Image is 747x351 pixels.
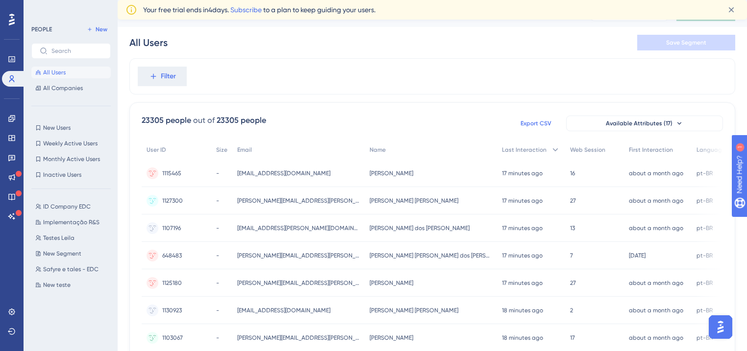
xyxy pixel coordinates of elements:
div: 23305 people [142,115,191,126]
span: Last Interaction [502,146,547,154]
button: Export CSV [511,116,560,131]
button: Weekly Active Users [31,138,111,149]
button: Implementação R&S [31,216,117,228]
span: [PERSON_NAME] [370,169,413,177]
button: All Users [31,67,111,78]
span: 7 [570,252,573,259]
button: ID Company EDC [31,201,117,212]
span: 1130923 [162,306,182,314]
button: New [83,23,111,35]
span: - [216,169,219,177]
span: [PERSON_NAME] [PERSON_NAME] [370,197,458,205]
a: Subscribe [230,6,262,14]
span: 1115465 [162,169,181,177]
time: 18 minutes ago [502,334,543,341]
button: All Companies [31,82,111,94]
time: 18 minutes ago [502,307,543,314]
span: Implementação R&S [43,218,100,226]
time: about a month ago [629,170,683,177]
span: 27 [570,279,576,287]
time: about a month ago [629,280,683,286]
span: 16 [570,169,575,177]
div: All Users [129,36,168,49]
span: Testes Leila [43,234,75,242]
span: [PERSON_NAME][EMAIL_ADDRESS][PERSON_NAME][DOMAIN_NAME] [237,252,360,259]
button: Save Segment [637,35,735,50]
span: Language [697,146,725,154]
time: about a month ago [629,225,683,232]
span: 1103067 [162,334,183,342]
time: about a month ago [629,197,683,204]
span: [EMAIL_ADDRESS][DOMAIN_NAME] [237,306,330,314]
span: [PERSON_NAME][EMAIL_ADDRESS][PERSON_NAME][DOMAIN_NAME] [237,197,360,205]
span: New [96,25,107,33]
span: 13 [570,224,575,232]
span: - [216,279,219,287]
time: 17 minutes ago [502,170,543,177]
time: about a month ago [629,307,683,314]
span: 1125180 [162,279,182,287]
span: pt-BR [697,197,713,205]
span: [PERSON_NAME] [370,279,413,287]
span: Need Help? [23,2,61,14]
span: - [216,224,219,232]
time: 17 minutes ago [502,280,543,286]
span: ID Company EDC [43,203,91,211]
time: 17 minutes ago [502,225,543,232]
span: pt-BR [697,279,713,287]
button: New Users [31,122,111,134]
span: Size [216,146,227,154]
div: out of [193,115,215,126]
span: 27 [570,197,576,205]
span: Your free trial ends in 4 days. to a plan to keep guiding your users. [143,4,375,16]
span: Available Attributes (17) [606,119,672,127]
span: 1127300 [162,197,183,205]
button: Inactive Users [31,169,111,181]
span: First Interaction [629,146,673,154]
span: [PERSON_NAME] dos [PERSON_NAME] [370,224,470,232]
time: 17 minutes ago [502,252,543,259]
span: Filter [161,70,176,82]
span: 2 [570,306,573,314]
span: - [216,306,219,314]
span: New teste [43,281,71,289]
span: [PERSON_NAME] [370,334,413,342]
span: 648483 [162,252,182,259]
span: pt-BR [697,306,713,314]
span: Web Session [570,146,605,154]
button: New Segment [31,248,117,259]
time: [DATE] [629,252,646,259]
time: 17 minutes ago [502,197,543,204]
span: - [216,334,219,342]
span: User ID [147,146,166,154]
span: Email [237,146,252,154]
span: Name [370,146,386,154]
span: New Users [43,124,71,132]
span: All Companies [43,84,83,92]
span: pt-BR [697,224,713,232]
span: Save Segment [666,39,706,47]
div: PEOPLE [31,25,52,33]
button: Testes Leila [31,232,117,244]
iframe: UserGuiding AI Assistant Launcher [706,312,735,342]
button: Available Attributes (17) [566,116,723,131]
span: Inactive Users [43,171,81,179]
span: Export CSV [521,119,551,127]
span: pt-BR [697,169,713,177]
span: [PERSON_NAME][EMAIL_ADDRESS][PERSON_NAME][DOMAIN_NAME] [237,334,360,342]
span: pt-BR [697,334,713,342]
span: [PERSON_NAME][EMAIL_ADDRESS][PERSON_NAME][DOMAIN_NAME] [237,279,360,287]
span: - [216,197,219,205]
span: pt-BR [697,252,713,259]
button: New teste [31,279,117,291]
span: Monthly Active Users [43,155,100,163]
button: Safyre e tales - EDC [31,263,117,275]
div: 23305 people [217,115,266,126]
span: [PERSON_NAME] [PERSON_NAME] dos [PERSON_NAME] [370,252,492,259]
time: about a month ago [629,334,683,341]
span: All Users [43,69,66,76]
span: New Segment [43,250,81,257]
span: [PERSON_NAME] [PERSON_NAME] [370,306,458,314]
span: Weekly Active Users [43,140,98,147]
